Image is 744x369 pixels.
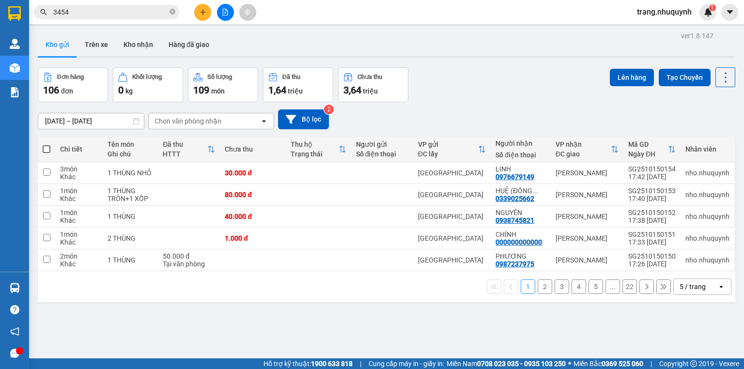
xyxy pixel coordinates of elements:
img: warehouse-icon [10,63,20,73]
button: Tạo Chuyến [659,69,711,86]
strong: 1900 633 818 [311,360,353,368]
div: SG2510150154 [628,165,676,173]
div: [GEOGRAPHIC_DATA] [418,234,486,242]
span: 1 [711,4,714,11]
div: 1 THÙNG NHỎ [108,169,153,177]
div: Số điện thoại [356,150,408,158]
div: Chưa thu [225,145,280,153]
span: Miền Nam [447,358,566,369]
div: 17:33 [DATE] [628,238,676,246]
button: Đã thu1,64 triệu [263,67,333,102]
span: kg [125,87,133,95]
div: 2 THÙNG [108,234,153,242]
button: Khối lượng0kg [113,67,183,102]
div: VP gửi [418,140,478,148]
div: 1 món [60,209,98,216]
span: 106 [43,84,59,96]
div: [GEOGRAPHIC_DATA] [418,213,486,220]
span: triệu [363,87,378,95]
input: Tìm tên, số ĐT hoặc mã đơn [53,7,168,17]
div: 1 món [60,187,98,195]
div: Người nhận [496,139,546,147]
button: Hàng đã giao [161,33,217,56]
div: Tại văn phòng [163,260,215,268]
div: 17:38 [DATE] [628,216,676,224]
div: HUỆ (ĐÔNG HẢI) [496,187,546,195]
div: SG2510150150 [628,252,676,260]
svg: open [717,283,725,291]
button: 22 [622,279,637,294]
div: [PERSON_NAME] [556,213,619,220]
div: SG2510150153 [628,187,676,195]
div: [GEOGRAPHIC_DATA] [418,256,486,264]
div: 5 / trang [680,282,706,292]
div: nho.nhuquynh [685,191,729,199]
div: [PERSON_NAME] [556,191,619,199]
span: 1,64 [268,84,286,96]
img: icon-new-feature [704,8,713,16]
th: Toggle SortBy [286,137,351,162]
div: Khối lượng [132,74,162,80]
span: triệu [288,87,303,95]
div: 50.000 đ [163,252,215,260]
img: warehouse-icon [10,283,20,293]
th: Toggle SortBy [413,137,491,162]
span: Miền Bắc [573,358,643,369]
span: ... [532,187,538,195]
div: ĐC lấy [418,150,478,158]
input: Select a date range. [38,113,144,129]
button: Chưa thu3,64 triệu [338,67,408,102]
button: 3 [555,279,569,294]
div: [GEOGRAPHIC_DATA] [418,191,486,199]
div: 0938745821 [496,216,534,224]
button: 4 [572,279,586,294]
div: 1 THÙNG [108,213,153,220]
button: Kho nhận [116,33,161,56]
span: trang.nhuquynh [629,6,699,18]
div: ĐC giao [556,150,611,158]
div: VP nhận [556,140,611,148]
div: SG2510150152 [628,209,676,216]
span: copyright [690,360,697,367]
strong: 0708 023 035 - 0935 103 250 [477,360,566,368]
div: nho.nhuquynh [685,256,729,264]
th: Toggle SortBy [551,137,623,162]
div: Số lượng [207,74,232,80]
div: Người gửi [356,140,408,148]
div: 1 THÙNG TRÒN+1 XỐP [108,187,153,202]
button: file-add [217,4,234,21]
div: Số điện thoại [496,151,546,159]
div: Khác [60,173,98,181]
div: Chưa thu [357,74,382,80]
span: caret-down [726,8,734,16]
strong: 0369 525 060 [602,360,643,368]
img: warehouse-icon [10,39,20,49]
span: question-circle [10,305,19,314]
span: message [10,349,19,358]
span: Cung cấp máy in - giấy in: [369,358,444,369]
div: LINH [496,165,546,173]
div: SG2510150151 [628,231,676,238]
span: search [40,9,47,15]
button: 5 [589,279,603,294]
div: HTTT [163,150,207,158]
span: close-circle [170,9,175,15]
span: 3,64 [343,84,361,96]
div: Đơn hàng [57,74,84,80]
div: Khác [60,195,98,202]
img: solution-icon [10,87,20,97]
span: | [651,358,652,369]
div: [PERSON_NAME] [556,234,619,242]
div: Nhân viên [685,145,729,153]
div: ver 1.8.147 [681,31,713,41]
div: 3 món [60,165,98,173]
div: Ngày ĐH [628,150,668,158]
button: 2 [538,279,552,294]
div: 17:26 [DATE] [628,260,676,268]
div: nho.nhuquynh [685,234,729,242]
span: notification [10,327,19,336]
button: plus [194,4,211,21]
div: [PERSON_NAME] [556,256,619,264]
img: logo-vxr [8,6,21,21]
span: 0 [118,84,124,96]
